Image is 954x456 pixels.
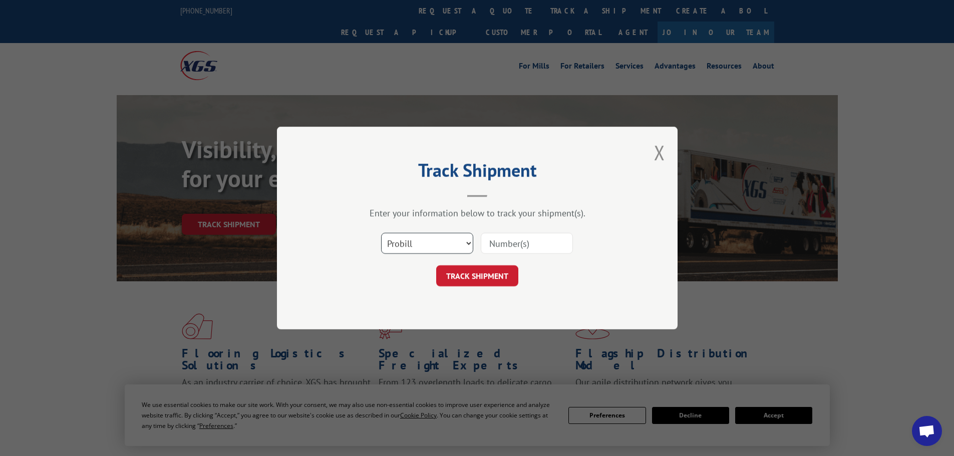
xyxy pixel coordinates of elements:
[327,207,627,219] div: Enter your information below to track your shipment(s).
[654,139,665,166] button: Close modal
[327,163,627,182] h2: Track Shipment
[481,233,573,254] input: Number(s)
[912,416,942,446] a: Open chat
[436,265,518,286] button: TRACK SHIPMENT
